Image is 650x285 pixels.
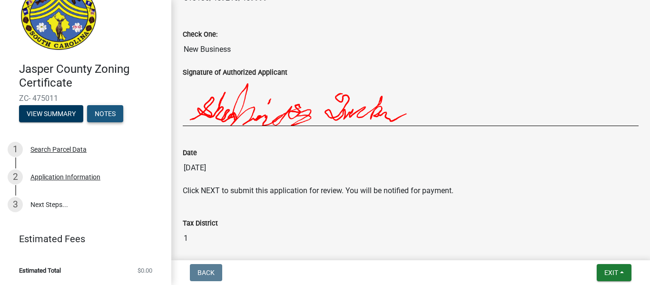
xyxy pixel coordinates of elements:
span: Exit [604,269,618,276]
a: Estimated Fees [8,229,156,248]
div: Application Information [30,174,100,180]
button: Notes [87,105,123,122]
wm-modal-confirm: Notes [87,110,123,118]
button: View Summary [19,105,83,122]
div: Search Parcel Data [30,146,87,153]
label: Signature of Authorized Applicant [183,69,287,76]
label: Date [183,150,197,157]
span: Back [197,269,215,276]
wm-modal-confirm: Summary [19,110,83,118]
label: Tax District [183,220,218,227]
span: $0.00 [138,267,152,274]
div: 2 [8,169,23,185]
div: 3 [8,197,23,212]
div: 1 [8,142,23,157]
img: +nh6V4AAAABklEQVQDABmQbJPGLi3eAAAAAElFTkSuQmCC [183,78,492,126]
button: Back [190,264,222,281]
p: Click NEXT to submit this application for review. You will be notified for payment. [183,185,639,197]
span: Estimated Total [19,267,61,274]
span: ZC- 475011 [19,94,152,103]
button: Exit [597,264,631,281]
label: Check One: [183,31,217,38]
h4: Jasper County Zoning Certificate [19,62,164,90]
